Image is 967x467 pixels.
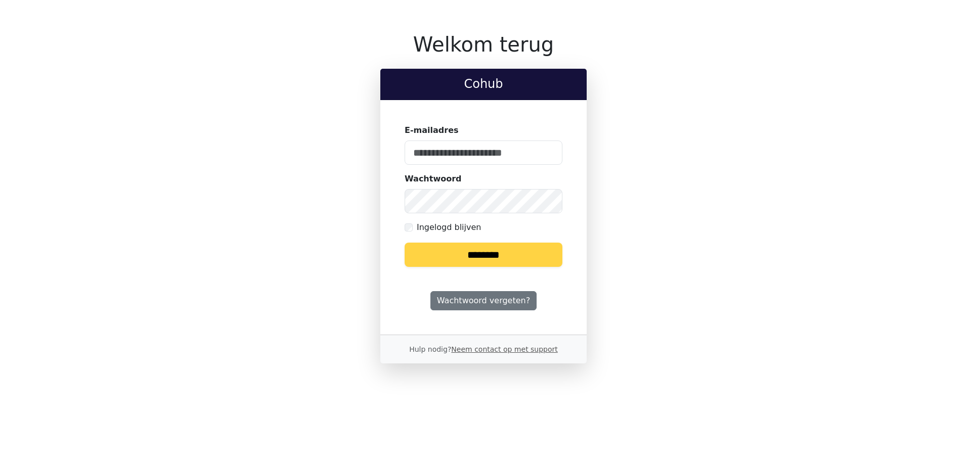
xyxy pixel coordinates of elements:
label: Ingelogd blijven [417,221,481,233]
a: Neem contact op met support [451,345,557,353]
label: Wachtwoord [405,173,462,185]
a: Wachtwoord vergeten? [430,291,537,310]
h1: Welkom terug [380,32,587,57]
label: E-mailadres [405,124,459,136]
small: Hulp nodig? [409,345,558,353]
h2: Cohub [388,77,579,91]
